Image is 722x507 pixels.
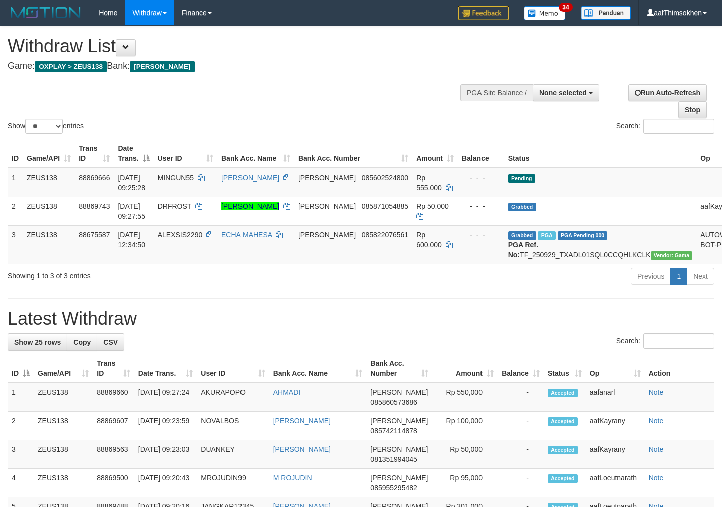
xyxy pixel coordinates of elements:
[370,445,428,453] span: [PERSON_NAME]
[93,354,134,383] th: Trans ID: activate to sort column ascending
[370,398,417,406] span: Copy 085860573686 to clipboard
[498,383,544,412] td: -
[412,139,458,168] th: Amount: activate to sort column ascending
[649,474,664,482] a: Note
[8,354,34,383] th: ID: activate to sort column descending
[114,139,153,168] th: Date Trans.: activate to sort column descending
[134,469,197,497] td: [DATE] 09:20:43
[34,383,93,412] td: ZEUS138
[8,440,34,469] td: 3
[458,6,509,20] img: Feedback.jpg
[298,231,356,239] span: [PERSON_NAME]
[273,445,331,453] a: [PERSON_NAME]
[118,174,145,192] span: [DATE] 09:25:28
[504,225,697,264] td: TF_250929_TXADL01SQL0CCQHLKCLK
[370,484,417,492] span: Copy 085955295482 to clipboard
[158,202,191,210] span: DRFROST
[273,388,300,396] a: AHMADI
[8,5,84,20] img: MOTION_logo.png
[197,412,269,440] td: NOVALBOS
[221,231,272,239] a: ECHA MAHESA
[643,333,714,349] input: Search:
[67,333,97,351] a: Copy
[8,61,471,71] h4: Game: Bank:
[649,388,664,396] a: Note
[458,139,504,168] th: Balance
[538,231,555,240] span: Marked by aafpengsreynich
[631,268,671,285] a: Previous
[462,173,500,183] div: - - -
[370,417,428,425] span: [PERSON_NAME]
[73,338,91,346] span: Copy
[8,119,84,134] label: Show entries
[616,333,714,349] label: Search:
[586,469,645,497] td: aafLoeutnarath
[504,139,697,168] th: Status
[8,139,23,168] th: ID
[432,412,498,440] td: Rp 100,000
[97,333,124,351] a: CSV
[93,440,134,469] td: 88869563
[197,354,269,383] th: User ID: activate to sort column ascending
[158,174,194,182] span: MINGUN55
[75,139,114,168] th: Trans ID: activate to sort column ascending
[649,417,664,425] a: Note
[586,383,645,412] td: aafanarl
[197,469,269,497] td: MROJUDIN99
[498,440,544,469] td: -
[586,354,645,383] th: Op: activate to sort column ascending
[498,469,544,497] td: -
[79,231,110,239] span: 88675587
[273,417,331,425] a: [PERSON_NAME]
[643,119,714,134] input: Search:
[462,201,500,211] div: - - -
[558,231,608,240] span: PGA Pending
[432,383,498,412] td: Rp 550,000
[35,61,107,72] span: OXPLAY > ZEUS138
[370,455,417,463] span: Copy 081351994045 to clipboard
[8,168,23,197] td: 1
[8,36,471,56] h1: Withdraw List
[362,231,408,239] span: Copy 085822076561 to clipboard
[23,225,75,264] td: ZEUS138
[8,383,34,412] td: 1
[79,202,110,210] span: 88869743
[221,202,279,210] a: [PERSON_NAME]
[687,268,714,285] a: Next
[586,412,645,440] td: aafKayrany
[432,440,498,469] td: Rp 50,000
[460,84,533,101] div: PGA Site Balance /
[298,202,356,210] span: [PERSON_NAME]
[8,267,293,281] div: Showing 1 to 3 of 3 entries
[8,412,34,440] td: 2
[93,412,134,440] td: 88869607
[79,174,110,182] span: 88869666
[544,354,586,383] th: Status: activate to sort column ascending
[498,354,544,383] th: Balance: activate to sort column ascending
[8,333,67,351] a: Show 25 rows
[559,3,572,12] span: 34
[416,231,442,249] span: Rp 600.000
[25,119,63,134] select: Showentries
[134,354,197,383] th: Date Trans.: activate to sort column ascending
[370,427,417,435] span: Copy 085742114878 to clipboard
[416,174,442,192] span: Rp 555.000
[154,139,217,168] th: User ID: activate to sort column ascending
[370,388,428,396] span: [PERSON_NAME]
[678,101,707,118] a: Stop
[118,231,145,249] span: [DATE] 12:34:50
[34,354,93,383] th: Game/API: activate to sort column ascending
[366,354,432,383] th: Bank Acc. Number: activate to sort column ascending
[23,168,75,197] td: ZEUS138
[651,251,693,260] span: Vendor URL: https://trx31.1velocity.biz
[462,230,500,240] div: - - -
[539,89,587,97] span: None selected
[14,338,61,346] span: Show 25 rows
[524,6,566,20] img: Button%20Memo.svg
[645,354,714,383] th: Action
[23,139,75,168] th: Game/API: activate to sort column ascending
[221,174,279,182] a: [PERSON_NAME]
[273,474,312,482] a: M ROJUDIN
[548,417,578,426] span: Accepted
[23,197,75,225] td: ZEUS138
